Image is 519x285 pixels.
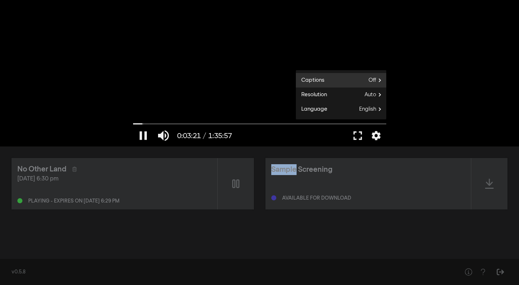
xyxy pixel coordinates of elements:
[365,89,386,100] span: Auto
[348,125,368,146] button: Full screen
[12,268,447,276] div: v0.5.8
[271,164,332,175] div: Sample Screening
[476,265,490,279] button: Help
[296,105,327,114] span: Language
[296,91,327,99] span: Resolution
[17,164,67,175] div: No Other Land
[282,196,351,201] div: Available for download
[369,75,386,86] span: Off
[493,265,507,279] button: Sign Out
[174,125,235,146] button: 0:03:21 / 1:35:57
[359,104,386,115] span: English
[368,125,384,146] button: More settings
[296,88,386,102] button: Resolution
[461,265,476,279] button: Help
[153,125,174,146] button: Mute
[17,175,212,183] div: [DATE] 6:30 pm
[296,76,324,85] span: Captions
[133,125,153,146] button: Pause
[296,102,386,116] button: Language
[296,73,386,88] button: Captions
[28,199,119,204] div: Playing - expires on [DATE] 6:29 pm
